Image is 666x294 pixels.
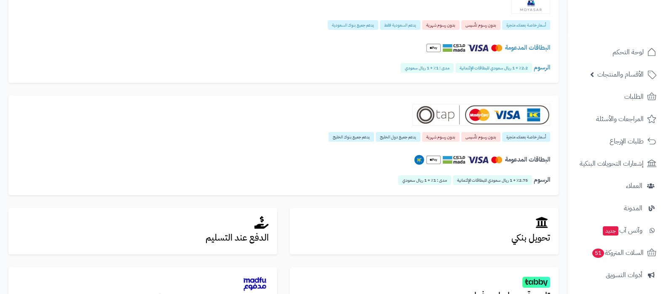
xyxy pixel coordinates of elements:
[17,233,269,243] h3: الدفع عند التسليم
[534,63,550,72] span: الرسوم
[626,180,642,192] span: العملاء
[290,208,559,255] a: تحويل بنكي
[596,113,644,125] span: المراجعات والأسئلة
[572,87,661,107] a: الطلبات
[597,69,644,80] span: الأقسام والمنتجات
[610,135,644,147] span: طلبات الإرجاع
[422,20,460,30] span: بدون رسوم شهرية
[241,275,269,292] img: madfu.png
[502,20,550,30] span: أسعار خاصة بعملاء متجرة
[580,158,644,170] span: إشعارات التحويلات البنكية
[412,104,550,126] img: Tap
[522,277,550,288] img: tabby.png
[461,20,500,30] span: بدون رسوم تأسيس
[8,208,277,255] a: الدفع عند التسليم
[602,225,642,236] span: وآتس آب
[572,198,661,218] a: المدونة
[624,91,644,103] span: الطلبات
[422,132,460,142] span: بدون رسوم شهرية
[329,132,374,142] span: يدعم جميع بنوك الخليج
[572,42,661,62] a: لوحة التحكم
[298,233,550,243] h3: تحويل بنكي
[401,63,454,73] span: مدى : 1٪ + 1 ريال سعودي
[572,176,661,196] a: العملاء
[398,175,451,185] span: مدى : 1٪ + 1 ريال سعودي
[572,131,661,151] a: طلبات الإرجاع
[380,20,420,30] span: يدعم السعودية فقط
[455,63,532,73] span: 2.2٪ + 1 ريال سعودي للبطاقات الإئتمانية
[461,132,500,142] span: بدون رسوم تأسيس
[328,20,378,30] span: يدعم جميع بنوك السعودية
[572,265,661,285] a: أدوات التسويق
[376,132,420,142] span: يدعم جميع دول الخليج
[624,202,642,214] span: المدونة
[572,109,661,129] a: المراجعات والأسئلة
[603,226,618,236] span: جديد
[609,22,658,40] img: logo-2.png
[534,175,550,184] span: الرسوم
[606,269,642,281] span: أدوات التسويق
[505,43,550,52] span: البطاقات المدعومة
[572,243,661,263] a: السلات المتروكة51
[592,249,604,258] span: 51
[453,175,532,185] span: 2.75٪ + 1 ريال سعودي للبطاقات الإئتمانية
[572,220,661,241] a: وآتس آبجديد
[591,247,644,259] span: السلات المتروكة
[8,95,559,195] a: Tap أسعار خاصة بعملاء متجرة بدون رسوم تأسيس بدون رسوم شهرية يدعم جميع دول الخليج يدعم جميع بنوك ا...
[505,155,550,164] span: البطاقات المدعومة
[613,46,644,58] span: لوحة التحكم
[502,132,550,142] span: أسعار خاصة بعملاء متجرة
[572,154,661,174] a: إشعارات التحويلات البنكية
